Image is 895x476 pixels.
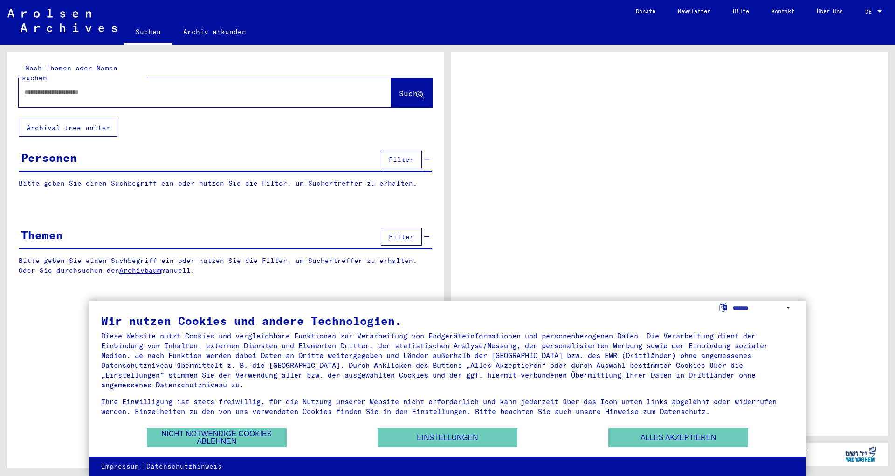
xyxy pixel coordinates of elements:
[718,303,728,311] label: Sprache auswählen
[7,9,117,32] img: Arolsen_neg.svg
[843,442,878,466] img: yv_logo.png
[101,315,794,326] div: Wir nutzen Cookies und andere Technologien.
[608,428,748,447] button: Alles akzeptieren
[389,233,414,241] span: Filter
[19,119,117,137] button: Archival tree units
[378,428,517,447] button: Einstellungen
[381,151,422,168] button: Filter
[733,301,794,315] select: Sprache auswählen
[172,21,257,43] a: Archiv erkunden
[21,149,77,166] div: Personen
[399,89,422,98] span: Suche
[101,331,794,390] div: Diese Website nutzt Cookies und vergleichbare Funktionen zur Verarbeitung von Endgeräteinformatio...
[391,78,432,107] button: Suche
[19,256,432,276] p: Bitte geben Sie einen Suchbegriff ein oder nutzen Sie die Filter, um Suchertreffer zu erhalten. O...
[124,21,172,45] a: Suchen
[22,64,117,82] mat-label: Nach Themen oder Namen suchen
[19,179,432,188] p: Bitte geben Sie einen Suchbegriff ein oder nutzen Sie die Filter, um Suchertreffer zu erhalten.
[865,8,875,15] span: DE
[101,462,139,471] a: Impressum
[146,462,222,471] a: Datenschutzhinweis
[381,228,422,246] button: Filter
[21,227,63,243] div: Themen
[389,155,414,164] span: Filter
[147,428,287,447] button: Nicht notwendige Cookies ablehnen
[119,266,161,275] a: Archivbaum
[101,397,794,416] div: Ihre Einwilligung ist stets freiwillig, für die Nutzung unserer Website nicht erforderlich und ka...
